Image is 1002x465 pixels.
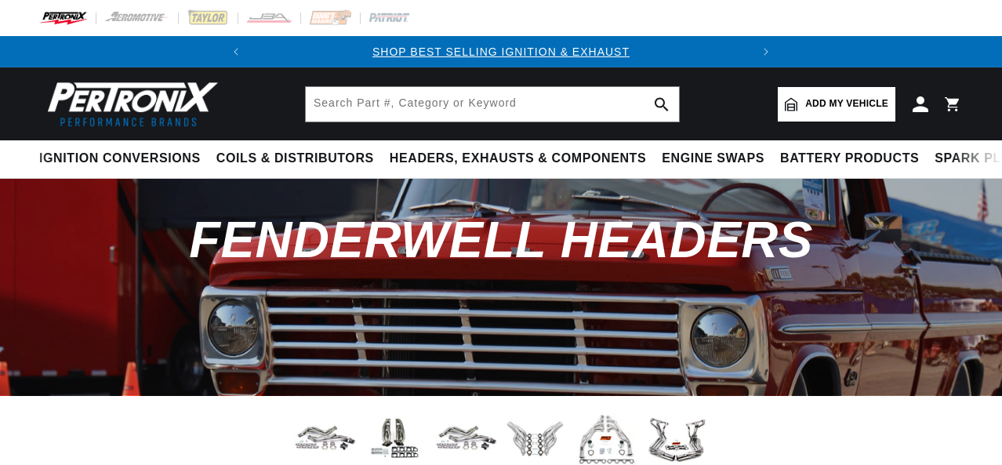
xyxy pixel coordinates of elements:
span: Engine Swaps [662,151,764,167]
img: Headers [293,414,356,463]
summary: Coils & Distributors [209,140,382,177]
button: Translation missing: en.sections.announcements.previous_announcement [220,36,252,67]
span: Battery Products [780,151,919,167]
span: Coils & Distributors [216,151,374,167]
summary: Engine Swaps [654,140,772,177]
img: Pertronix [39,77,220,131]
button: Translation missing: en.sections.announcements.next_announcement [750,36,782,67]
a: SHOP BEST SELLING IGNITION & EXHAUST [372,45,630,58]
a: Add my vehicle [778,87,895,122]
summary: Headers, Exhausts & Components [382,140,654,177]
div: Announcement [252,43,750,60]
span: Fenderwell Headers [189,211,813,268]
span: Headers, Exhausts & Components [390,151,646,167]
img: Full-Length Headers [434,414,497,463]
div: 1 of 2 [252,43,750,60]
input: Search Part #, Category or Keyword [306,87,679,122]
button: search button [644,87,679,122]
img: JBA Shorty Headers [364,412,427,465]
span: Add my vehicle [805,96,888,111]
span: Ignition Conversions [39,151,201,167]
summary: Battery Products [772,140,927,177]
summary: Ignition Conversions [39,140,209,177]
